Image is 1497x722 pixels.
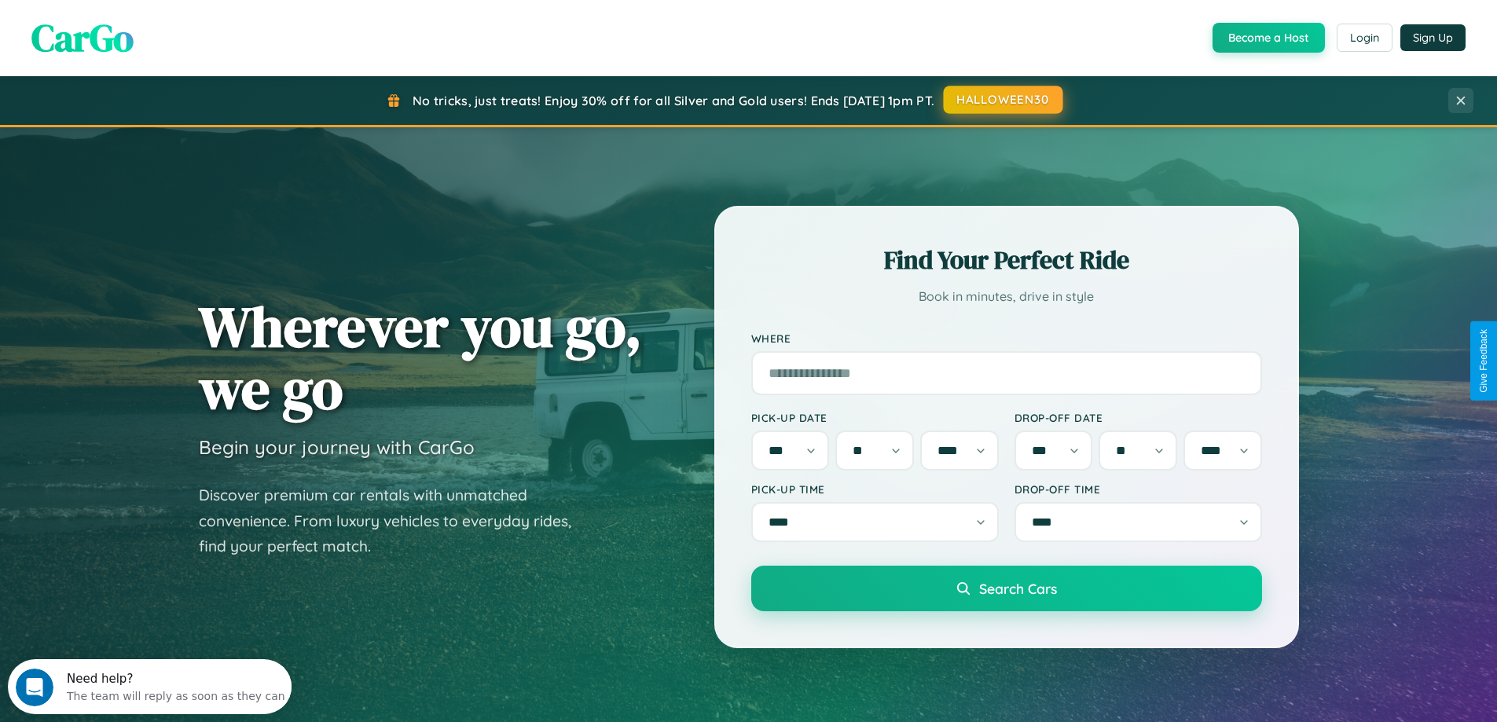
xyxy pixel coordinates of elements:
[59,13,277,26] div: Need help?
[199,295,642,420] h1: Wherever you go, we go
[199,482,592,559] p: Discover premium car rentals with unmatched convenience. From luxury vehicles to everyday rides, ...
[16,669,53,706] iframe: Intercom live chat
[1337,24,1392,52] button: Login
[979,580,1057,597] span: Search Cars
[751,566,1262,611] button: Search Cars
[751,285,1262,308] p: Book in minutes, drive in style
[751,411,999,424] label: Pick-up Date
[413,93,934,108] span: No tricks, just treats! Enjoy 30% off for all Silver and Gold users! Ends [DATE] 1pm PT.
[1015,411,1262,424] label: Drop-off Date
[1478,329,1489,393] div: Give Feedback
[1213,23,1325,53] button: Become a Host
[751,482,999,496] label: Pick-up Time
[199,435,475,459] h3: Begin your journey with CarGo
[31,12,134,64] span: CarGo
[59,26,277,42] div: The team will reply as soon as they can
[944,86,1063,114] button: HALLOWEEN30
[1015,482,1262,496] label: Drop-off Time
[6,6,292,49] div: Open Intercom Messenger
[751,332,1262,345] label: Where
[751,243,1262,277] h2: Find Your Perfect Ride
[1400,24,1466,51] button: Sign Up
[8,659,292,714] iframe: Intercom live chat discovery launcher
